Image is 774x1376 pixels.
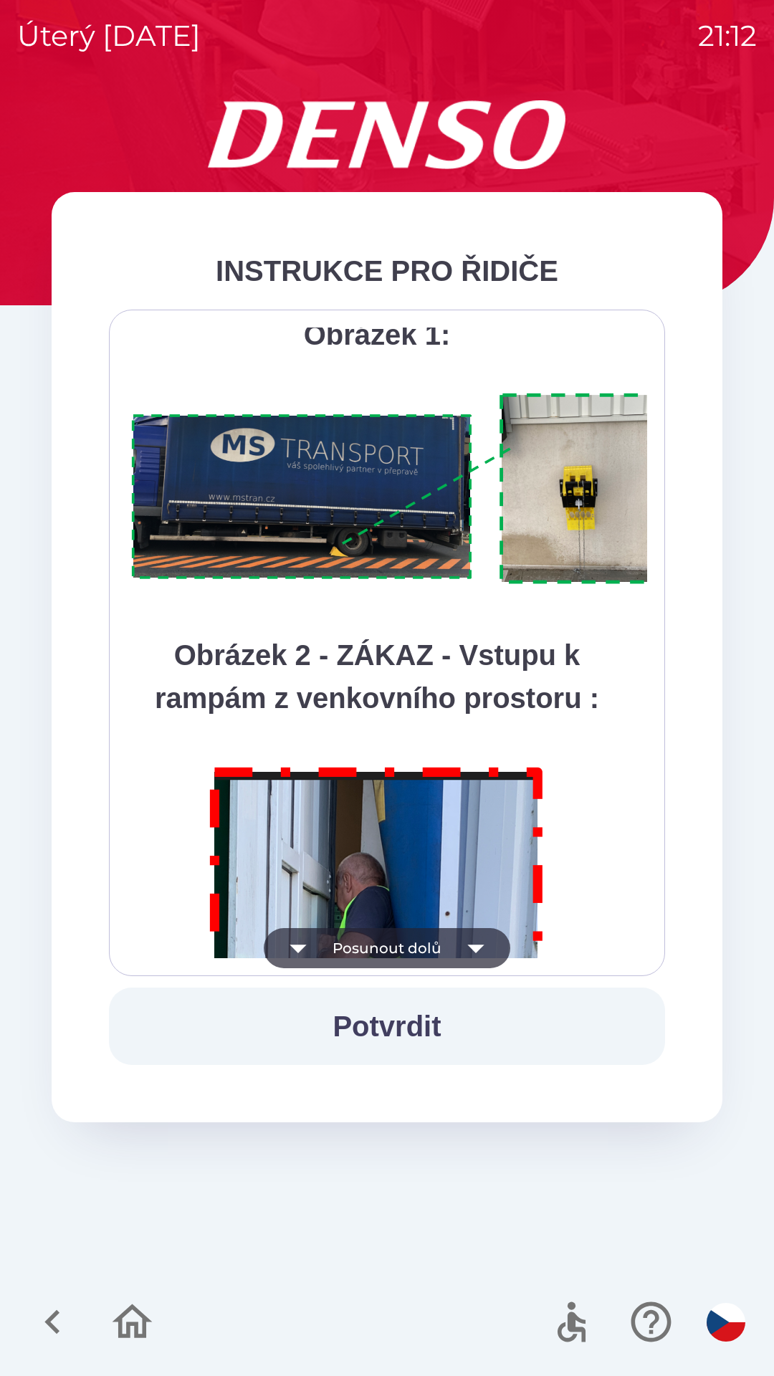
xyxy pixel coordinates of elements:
[109,249,665,292] div: INSTRUKCE PRO ŘIDIČE
[193,748,560,1275] img: M8MNayrTL6gAAAABJRU5ErkJggg==
[304,319,451,350] strong: Obrázek 1:
[155,639,599,714] strong: Obrázek 2 - ZÁKAZ - Vstupu k rampám z venkovního prostoru :
[109,988,665,1065] button: Potvrdit
[264,928,510,968] button: Posunout dolů
[17,14,201,57] p: úterý [DATE]
[52,100,722,169] img: Logo
[707,1303,745,1342] img: cs flag
[127,385,683,593] img: A1ym8hFSA0ukAAAAAElFTkSuQmCC
[698,14,757,57] p: 21:12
